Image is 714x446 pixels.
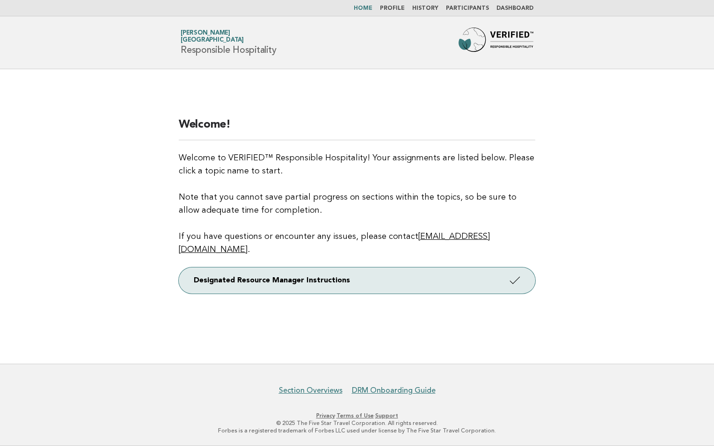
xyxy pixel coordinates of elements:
[71,412,643,419] p: · ·
[412,6,438,11] a: History
[71,419,643,427] p: © 2025 The Five Star Travel Corporation. All rights reserved.
[181,37,244,43] span: [GEOGRAPHIC_DATA]
[279,386,342,395] a: Section Overviews
[179,267,535,294] a: Designated Resource Manager Instructions
[179,117,535,140] h2: Welcome!
[179,151,535,256] p: Welcome to VERIFIED™ Responsible Hospitality! Your assignments are listed below. Please click a t...
[181,30,276,55] h1: Responsible Hospitality
[71,427,643,434] p: Forbes is a registered trademark of Forbes LLC used under license by The Five Star Travel Corpora...
[336,412,374,419] a: Terms of Use
[496,6,533,11] a: Dashboard
[179,232,490,254] a: [EMAIL_ADDRESS][DOMAIN_NAME]
[352,386,436,395] a: DRM Onboarding Guide
[375,412,398,419] a: Support
[316,412,335,419] a: Privacy
[380,6,405,11] a: Profile
[459,28,533,58] img: Forbes Travel Guide
[181,30,244,43] a: [PERSON_NAME][GEOGRAPHIC_DATA]
[354,6,372,11] a: Home
[446,6,489,11] a: Participants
